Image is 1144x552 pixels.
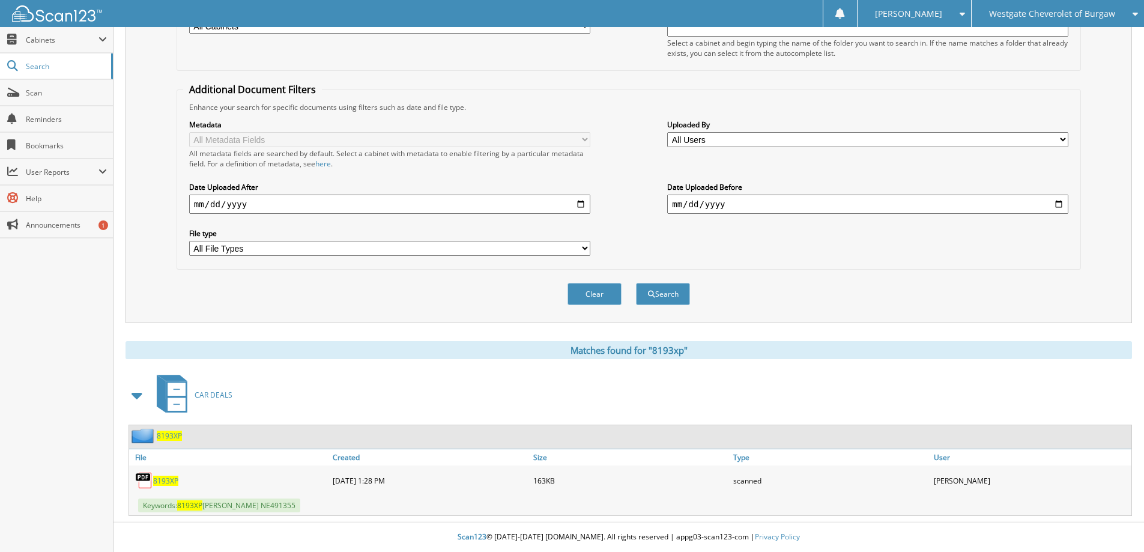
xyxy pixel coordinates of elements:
[26,35,98,45] span: Cabinets
[195,390,232,400] span: CAR DEALS
[189,182,590,192] label: Date Uploaded After
[667,182,1068,192] label: Date Uploaded Before
[315,159,331,169] a: here
[153,476,178,486] a: 8193XP
[330,469,530,493] div: [DATE] 1:28 PM
[667,120,1068,130] label: Uploaded By
[458,532,486,542] span: Scan123
[157,431,182,441] a: 8193XP
[189,148,590,169] div: All metadata fields are searched by default. Select a cabinet with metadata to enable filtering b...
[1084,494,1144,552] iframe: Chat Widget
[330,449,530,466] a: Created
[530,469,731,493] div: 163KB
[183,102,1074,112] div: Enhance your search for specific documents using filters such as date and file type.
[129,449,330,466] a: File
[26,167,98,177] span: User Reports
[189,120,590,130] label: Metadata
[150,371,232,419] a: CAR DEALS
[189,228,590,238] label: File type
[189,195,590,214] input: start
[12,5,102,22] img: scan123-logo-white.svg
[177,500,202,511] span: 8193XP
[113,523,1144,552] div: © [DATE]-[DATE] [DOMAIN_NAME]. All rights reserved | appg03-scan123-com |
[567,283,622,305] button: Clear
[989,10,1115,17] span: Westgate Cheverolet of Burgaw
[26,114,107,124] span: Reminders
[135,472,153,490] img: PDF.png
[636,283,690,305] button: Search
[132,428,157,443] img: folder2.png
[26,88,107,98] span: Scan
[26,220,107,230] span: Announcements
[667,195,1068,214] input: end
[183,83,322,96] legend: Additional Document Filters
[755,532,800,542] a: Privacy Policy
[530,449,731,466] a: Size
[126,341,1132,359] div: Matches found for "8193xp"
[138,499,300,512] span: Keywords: [PERSON_NAME] NE491355
[26,141,107,151] span: Bookmarks
[931,469,1131,493] div: [PERSON_NAME]
[667,38,1068,58] div: Select a cabinet and begin typing the name of the folder you want to search in. If the name match...
[98,220,108,230] div: 1
[730,449,931,466] a: Type
[26,61,105,71] span: Search
[931,449,1131,466] a: User
[875,10,942,17] span: [PERSON_NAME]
[26,193,107,204] span: Help
[730,469,931,493] div: scanned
